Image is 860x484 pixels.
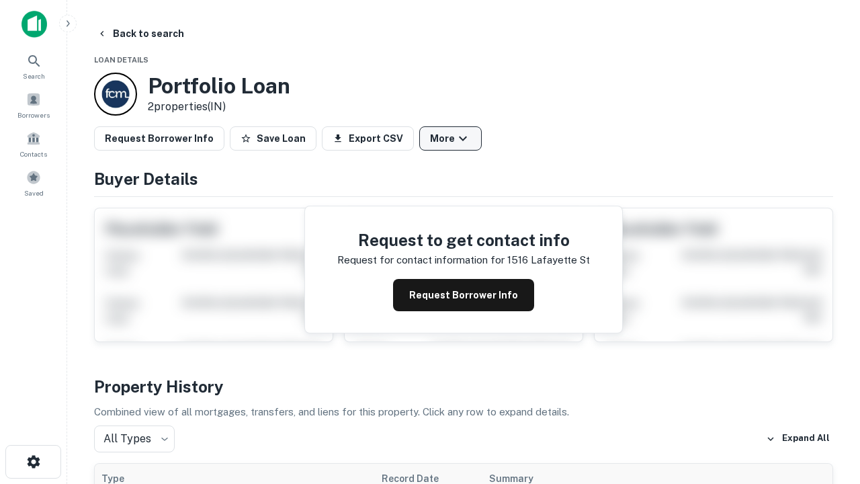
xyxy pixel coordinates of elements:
span: Loan Details [94,56,148,64]
h3: Portfolio Loan [148,73,290,99]
img: capitalize-icon.png [21,11,47,38]
iframe: Chat Widget [793,376,860,441]
div: All Types [94,426,175,452]
p: 2 properties (IN) [148,99,290,115]
span: Contacts [20,149,47,159]
a: Contacts [4,126,63,162]
button: More [419,126,482,151]
span: Search [23,71,45,81]
p: 1516 lafayette st [507,252,590,268]
h4: Property History [94,374,833,399]
button: Save Loan [230,126,316,151]
a: Search [4,48,63,84]
span: Borrowers [17,110,50,120]
h4: Buyer Details [94,167,833,191]
a: Borrowers [4,87,63,123]
button: Expand All [763,429,833,449]
button: Back to search [91,22,189,46]
button: Export CSV [322,126,414,151]
p: Combined view of all mortgages, transfers, and liens for this property. Click any row to expand d... [94,404,833,420]
span: Saved [24,188,44,198]
a: Saved [4,165,63,201]
button: Request Borrower Info [393,279,534,311]
p: Request for contact information for [337,252,505,268]
h4: Request to get contact info [337,228,590,252]
button: Request Borrower Info [94,126,224,151]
